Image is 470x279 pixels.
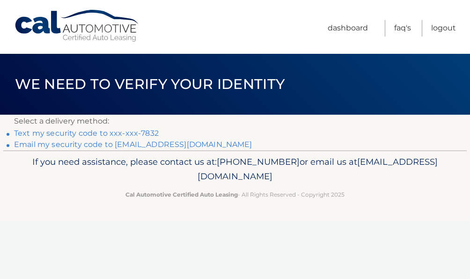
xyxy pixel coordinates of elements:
[15,75,285,93] span: We need to verify your identity
[14,140,252,149] a: Email my security code to [EMAIL_ADDRESS][DOMAIN_NAME]
[17,190,453,199] p: - All Rights Reserved - Copyright 2025
[125,191,238,198] strong: Cal Automotive Certified Auto Leasing
[14,129,159,138] a: Text my security code to xxx-xxx-7832
[328,20,368,37] a: Dashboard
[14,115,456,128] p: Select a delivery method:
[17,154,453,184] p: If you need assistance, please contact us at: or email us at
[217,156,300,167] span: [PHONE_NUMBER]
[431,20,456,37] a: Logout
[14,9,140,43] a: Cal Automotive
[394,20,411,37] a: FAQ's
